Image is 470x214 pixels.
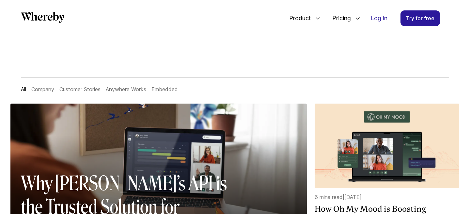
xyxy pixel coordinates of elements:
a: Company [31,86,54,93]
a: Anywhere Works [106,86,146,93]
a: Whereby [21,12,64,25]
p: 6 mins read | [DATE] [315,193,459,201]
a: Try for free [400,10,440,26]
span: Product [283,7,313,29]
a: Embedded [151,86,178,93]
a: Customer Stories [59,86,101,93]
a: All [21,86,26,93]
svg: Whereby [21,12,64,23]
a: Log in [366,11,393,26]
span: Pricing [326,7,352,29]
